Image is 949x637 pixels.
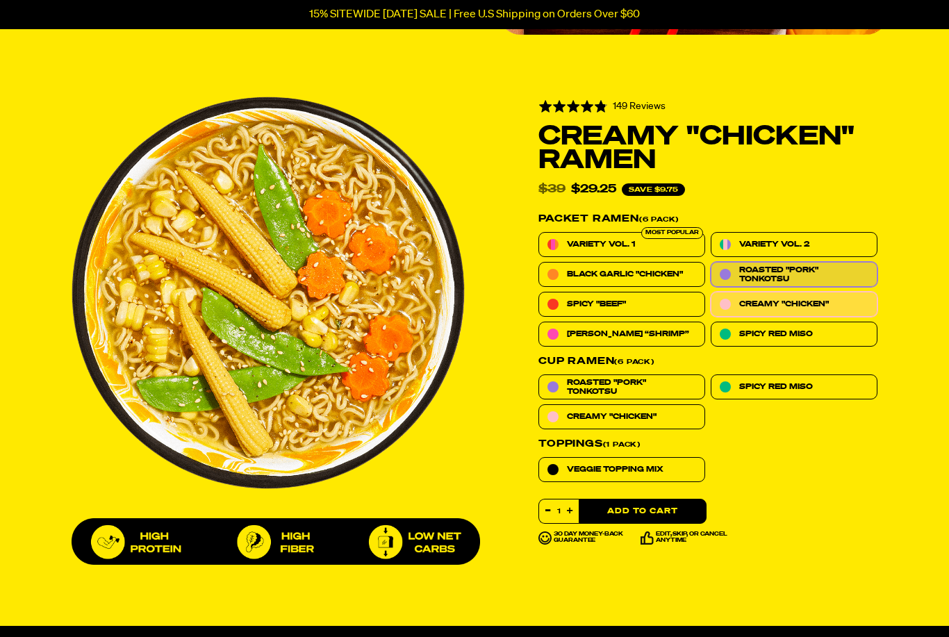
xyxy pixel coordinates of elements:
span: Veggie Topping Mix [567,465,663,474]
span: Roasted "Pork" Tonkotsu [567,378,696,396]
div: $29.25 [571,184,616,195]
p: 15% SITEWIDE [DATE] SALE | Free U.S Shipping on Orders Over $60 [309,8,640,21]
p: 30 day money-back guarantee [554,531,629,545]
del: $39 [538,184,566,195]
span: Spicy "Beef" [567,299,626,308]
o: Toppings [538,439,602,449]
span: Save $9.75 [622,183,685,196]
span: Variety Vol. 1 [567,240,635,249]
input: quantity [539,499,579,523]
label: (1 pack) [538,439,877,449]
h1: Creamy "Chicken" Ramen [538,125,877,172]
img: Creamy "Chicken" Ramen [72,96,465,489]
span: Variety Vol. 2 [739,240,809,249]
span: Creamy "Chicken" [739,299,829,308]
span: Spicy Red Miso [739,329,813,338]
span: 149 Reviews [613,101,666,111]
div: Most Popular [641,227,703,239]
span: Creamy "Chicken" [567,412,657,421]
span: Spicy Red Miso [739,382,813,391]
span: [PERSON_NAME] “Shrimp” [567,329,689,338]
span: Black Garlic "Chicken" [567,270,683,279]
button: Add to Cart [579,499,707,524]
span: Roasted "Pork" Tonkotsu [739,265,868,283]
o: Packet Ramen [538,214,639,224]
label: (6 Pack) [538,214,877,224]
o: Cup Ramen [538,356,614,366]
label: (6 Pack) [538,356,877,366]
p: edit, skip, or cancel anytime [656,531,732,545]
